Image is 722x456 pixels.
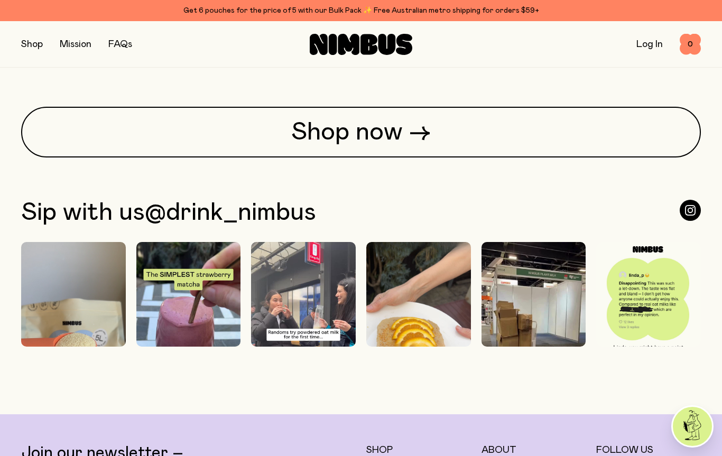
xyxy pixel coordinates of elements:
img: agent [673,407,712,446]
a: Shop now → [21,107,701,157]
img: 542827563_18046504103644474_2175836348586843966_n.jpg [596,242,701,373]
img: 543673961_31114786308165972_6408734730897403077_n.jpg [482,242,586,427]
a: FAQs [108,40,132,49]
button: 0 [680,34,701,55]
a: Mission [60,40,91,49]
a: Log In [636,40,663,49]
a: @drink_nimbus [145,200,316,225]
img: 553348042_18049336670644474_9108754550876067654_n.jpg [21,242,126,427]
div: Get 6 pouches for the price of 5 with our Bulk Pack ✨ Free Australian metro shipping for orders $59+ [21,4,701,17]
img: 548900559_2583808028667976_2324935199901204534_n.jpg [136,242,241,427]
img: 543664478_18046860263644474_57853331532972948_n.jpg [366,242,471,427]
img: 546254343_1778970336339798_6000413921743847089_n.jpg [251,242,356,427]
h2: Sip with us [21,200,316,225]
